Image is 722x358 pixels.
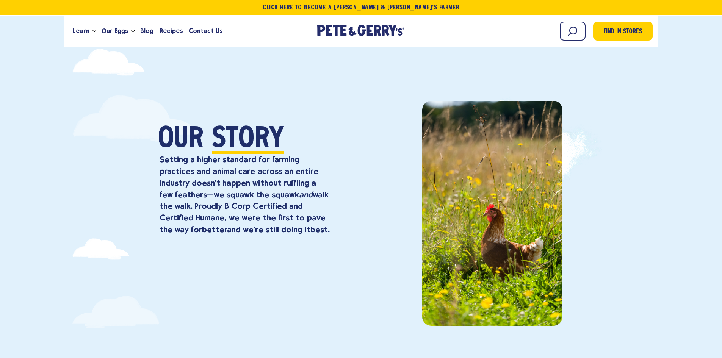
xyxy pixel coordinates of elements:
[189,26,222,36] span: Contact Us
[160,26,183,36] span: Recipes
[560,22,586,41] input: Search
[73,26,89,36] span: Learn
[186,21,226,41] a: Contact Us
[202,225,227,234] strong: better
[593,22,653,41] a: Find in Stores
[70,21,92,41] a: Learn
[102,26,128,36] span: Our Eggs
[158,125,204,154] span: Our
[99,21,131,41] a: Our Eggs
[299,190,313,199] em: and
[603,27,642,37] span: Find in Stores
[131,30,135,33] button: Open the dropdown menu for Our Eggs
[140,26,153,36] span: Blog
[92,30,96,33] button: Open the dropdown menu for Learn
[310,225,328,234] strong: best
[137,21,157,41] a: Blog
[160,154,329,236] p: Setting a higher standard for farming practices and animal care across an entire industry doesn’t...
[212,125,284,154] span: Story
[157,21,186,41] a: Recipes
